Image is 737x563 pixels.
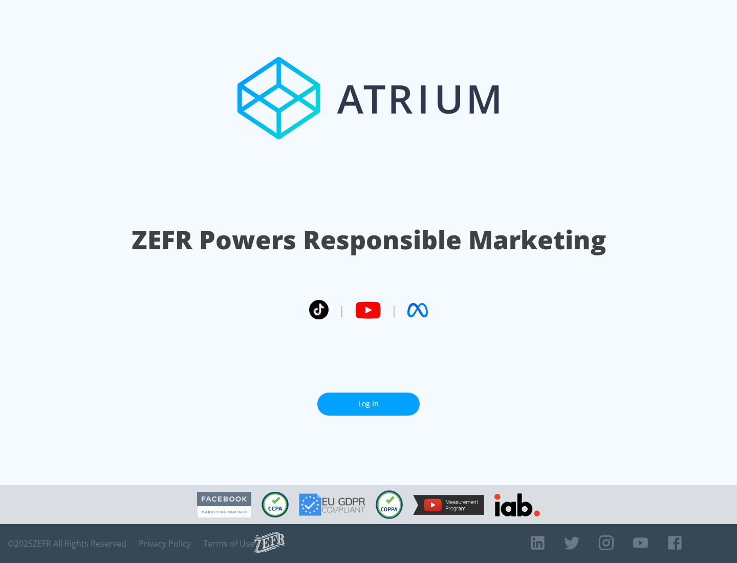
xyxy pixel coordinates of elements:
img: COPPA Compliant [376,490,403,519]
img: CCPA Compliant [262,492,289,517]
span: | [339,302,345,318]
img: GDPR Compliant [299,493,365,516]
span: © 2025 ZEFR All Rights Reserved [8,538,126,549]
h1: ZEFR Powers Responsible Marketing [132,222,606,257]
a: Log In [317,393,420,416]
img: IAB [494,493,540,516]
img: YouTube Measurement Program [413,495,484,515]
img: Facebook Marketing Partner [197,492,251,518]
a: Privacy Policy [139,538,191,549]
span: | [391,302,397,318]
a: Terms of Use [203,538,254,549]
